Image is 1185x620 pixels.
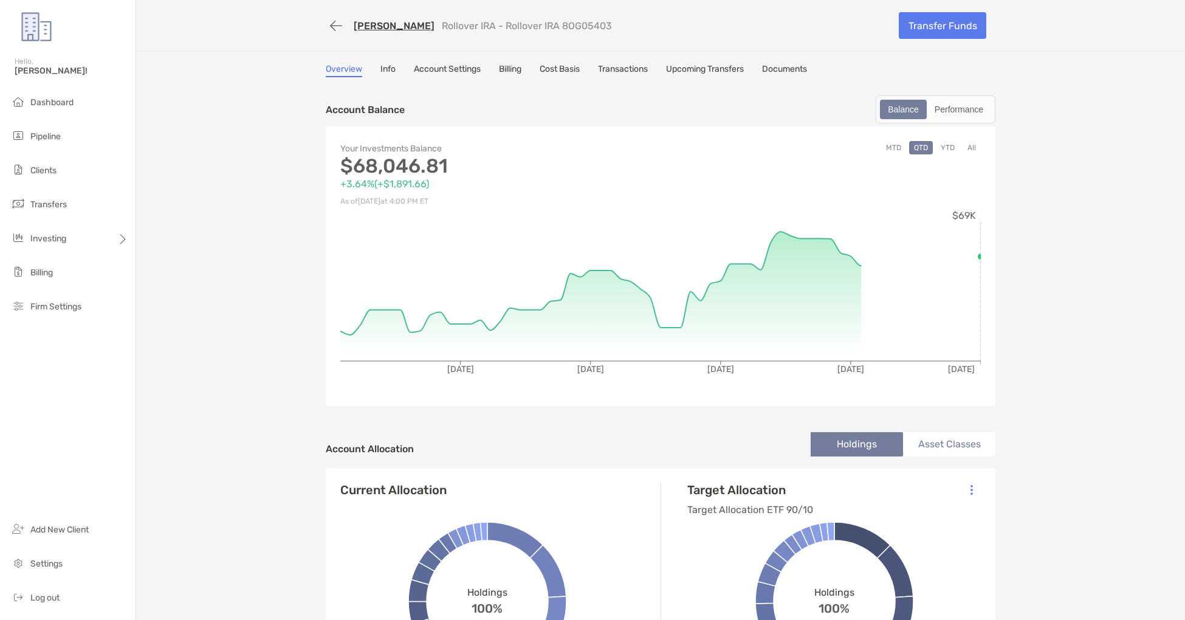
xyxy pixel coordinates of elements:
[11,522,26,536] img: add_new_client icon
[30,525,89,535] span: Add New Client
[499,64,521,77] a: Billing
[30,593,60,603] span: Log out
[472,598,503,616] span: 100%
[340,176,661,191] p: +3.64% ( +$1,891.66 )
[15,5,58,49] img: Zoe Logo
[11,230,26,245] img: investing icon
[881,141,906,154] button: MTD
[928,101,990,118] div: Performance
[903,432,995,456] li: Asset Classes
[762,64,807,77] a: Documents
[819,598,850,616] span: 100%
[963,141,981,154] button: All
[814,587,854,598] span: Holdings
[11,162,26,177] img: clients icon
[354,20,434,32] a: [PERSON_NAME]
[30,131,61,142] span: Pipeline
[11,264,26,279] img: billing icon
[936,141,960,154] button: YTD
[340,141,661,156] p: Your Investments Balance
[11,590,26,604] img: logout icon
[30,97,74,108] span: Dashboard
[30,559,63,569] span: Settings
[687,483,813,497] h4: Target Allocation
[876,95,995,123] div: segmented control
[666,64,744,77] a: Upcoming Transfers
[577,364,604,374] tspan: [DATE]
[467,587,507,598] span: Holdings
[707,364,734,374] tspan: [DATE]
[909,141,933,154] button: QTD
[598,64,648,77] a: Transactions
[30,199,67,210] span: Transfers
[970,484,973,495] img: Icon List Menu
[340,159,661,174] p: $68,046.81
[11,196,26,211] img: transfers icon
[899,12,986,39] a: Transfer Funds
[442,20,612,32] p: Rollover IRA - Rollover IRA 8OG05403
[30,301,81,312] span: Firm Settings
[30,267,53,278] span: Billing
[540,64,580,77] a: Cost Basis
[326,102,405,117] p: Account Balance
[15,66,128,76] span: [PERSON_NAME]!
[340,194,661,209] p: As of [DATE] at 4:00 PM ET
[380,64,396,77] a: Info
[811,432,903,456] li: Holdings
[952,210,976,221] tspan: $69K
[326,64,362,77] a: Overview
[687,502,813,517] p: Target Allocation ETF 90/10
[11,556,26,570] img: settings icon
[30,233,66,244] span: Investing
[11,94,26,109] img: dashboard icon
[11,298,26,313] img: firm-settings icon
[326,443,414,455] h4: Account Allocation
[30,165,57,176] span: Clients
[11,128,26,143] img: pipeline icon
[948,364,975,374] tspan: [DATE]
[414,64,481,77] a: Account Settings
[340,483,447,497] h4: Current Allocation
[881,101,926,118] div: Balance
[837,364,864,374] tspan: [DATE]
[447,364,474,374] tspan: [DATE]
